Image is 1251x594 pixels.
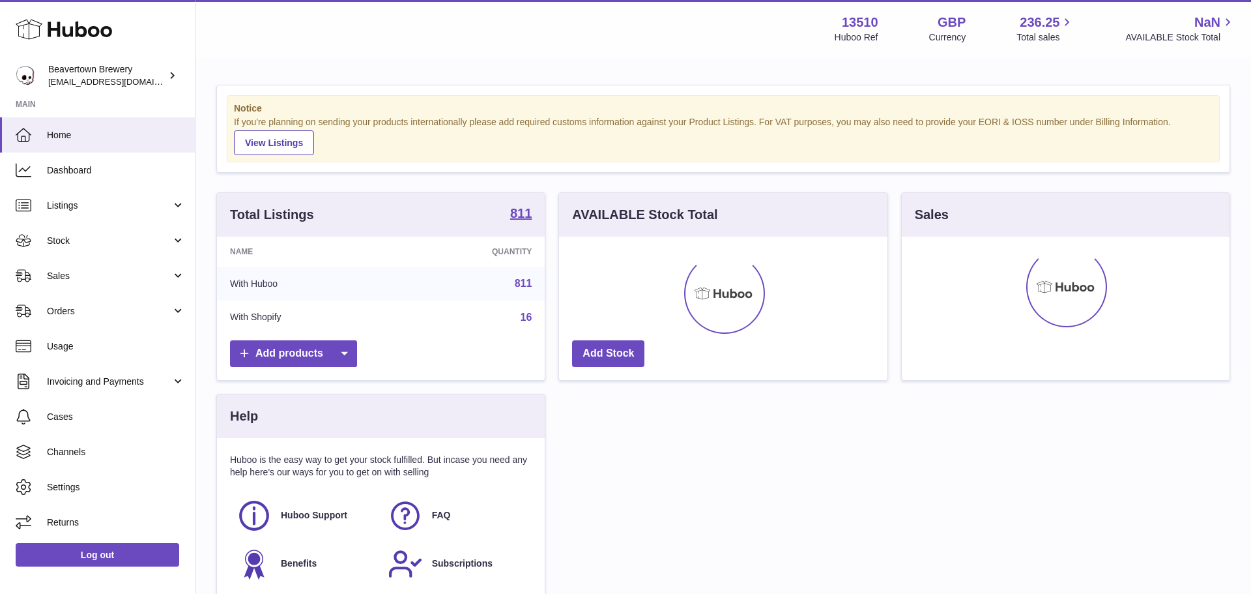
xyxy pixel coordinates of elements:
span: Usage [47,340,185,353]
span: Cases [47,411,185,423]
a: 811 [515,278,532,289]
strong: 811 [510,207,532,220]
a: NaN AVAILABLE Stock Total [1125,14,1235,44]
span: Returns [47,516,185,529]
span: AVAILABLE Stock Total [1125,31,1235,44]
span: Sales [47,270,171,282]
span: Subscriptions [432,557,493,570]
a: 16 [521,312,532,323]
span: NaN [1194,14,1220,31]
a: Add products [230,340,357,367]
a: Log out [16,543,179,567]
h3: Sales [915,206,949,224]
a: 811 [510,207,532,222]
span: Stock [47,235,171,247]
a: Add Stock [572,340,644,367]
span: Settings [47,481,185,494]
p: Huboo is the easy way to get your stock fulfilled. But incase you need any help here's our ways f... [230,454,532,479]
img: internalAdmin-13510@internal.huboo.com [16,66,35,85]
span: Listings [47,200,171,212]
div: If you're planning on sending your products internationally please add required customs informati... [234,116,1213,155]
span: Total sales [1016,31,1074,44]
span: Home [47,129,185,141]
div: Beavertown Brewery [48,63,165,88]
td: With Huboo [217,267,394,301]
span: 236.25 [1020,14,1059,31]
div: Huboo Ref [835,31,878,44]
a: 236.25 Total sales [1016,14,1074,44]
strong: Notice [234,102,1213,115]
h3: AVAILABLE Stock Total [572,206,717,224]
span: Dashboard [47,164,185,177]
a: View Listings [234,130,314,155]
span: Benefits [281,557,317,570]
span: Channels [47,446,185,458]
th: Name [217,237,394,267]
a: Huboo Support [237,498,375,533]
td: With Shopify [217,301,394,334]
th: Quantity [394,237,545,267]
div: Currency [929,31,966,44]
span: FAQ [432,509,451,522]
h3: Total Listings [230,206,314,224]
span: Orders [47,305,171,318]
span: Huboo Support [281,509,347,522]
strong: 13510 [842,14,878,31]
span: [EMAIL_ADDRESS][DOMAIN_NAME] [48,76,192,87]
strong: GBP [938,14,966,31]
a: Benefits [237,546,375,582]
a: FAQ [388,498,526,533]
span: Invoicing and Payments [47,376,171,388]
h3: Help [230,408,258,425]
a: Subscriptions [388,546,526,582]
